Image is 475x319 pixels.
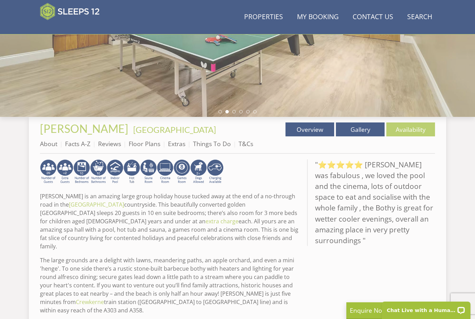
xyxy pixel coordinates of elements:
blockquote: "⭐⭐⭐⭐⭐ [PERSON_NAME] was fabulous , we loved the pool and the cinema, lots of outdoor space to ea... [307,159,435,246]
a: About [40,139,57,148]
a: Extras [168,139,185,148]
a: extra charge [206,217,239,225]
img: AD_4nXdrZMsjcYNLGsKuA84hRzvIbesVCpXJ0qqnwZoX5ch9Zjv73tWe4fnFRs2gJ9dSiUubhZXckSJX_mqrZBmYExREIfryF... [174,159,190,184]
img: AD_4nXfVJ1m9w4EMMbFjuD7zUgI0tuAFSIqlFBxnoOORi2MjIyaBJhe_C7my_EDccl4s4fHEkrSKwLb6ZhQ-Uxcdi3V3QSydP... [190,159,207,184]
a: Facts A-Z [65,139,90,148]
img: AD_4nXdjbGEeivCGLLmyT_JEP7bTfXsjgyLfnLszUAQeQ4RcokDYHVBt5R8-zTDbAVICNoGv1Dwc3nsbUb1qR6CAkrbZUeZBN... [140,159,157,184]
a: [PERSON_NAME] [40,122,130,135]
img: AD_4nXeXCOE_OdmEy92lFEB9p7nyvg-9T1j8Q7yQMnDgopRzbTNR3Fwoz3levE1lBACinI3iQWtmcm3GLYMw3-AC-bi-kylLi... [57,159,73,184]
iframe: LiveChat chat widget [377,297,475,319]
a: Gallery [336,122,385,136]
img: AD_4nXei2dp4L7_L8OvME76Xy1PUX32_NMHbHVSts-g-ZAVb8bILrMcUKZI2vRNdEqfWP017x6NFeUMZMqnp0JYknAB97-jDN... [107,159,123,184]
a: Contact Us [350,9,396,25]
a: Reviews [98,139,121,148]
a: Search [404,9,435,25]
a: Floor Plans [129,139,160,148]
img: AD_4nXd2nb48xR8nvNoM3_LDZbVoAMNMgnKOBj_-nFICa7dvV-HbinRJhgdpEvWfsaax6rIGtCJThxCG8XbQQypTL5jAHI8VF... [157,159,174,184]
a: Crewkerne [76,298,104,306]
p: [PERSON_NAME] is an amazing large group holiday house tucked away at the end of a no-through road... [40,192,301,250]
img: AD_4nXfvn8RXFi48Si5WD_ef5izgnipSIXhRnV2E_jgdafhtv5bNmI08a5B0Z5Dh6wygAtJ5Dbjjt2cCuRgwHFAEvQBwYj91q... [90,159,107,184]
a: [GEOGRAPHIC_DATA] [133,125,216,135]
a: Things To Do [193,139,231,148]
a: T&Cs [239,139,253,148]
span: [PERSON_NAME] [40,122,128,135]
img: AD_4nXcnT2OPG21WxYUhsl9q61n1KejP7Pk9ESVM9x9VetD-X_UXXoxAKaMRZGYNcSGiAsmGyKm0QlThER1osyFXNLmuYOVBV... [207,159,224,184]
img: AD_4nXex3qvy3sy6BM-Br1RXWWSl0DFPk6qVqJlDEOPMeFX_TIH0N77Wmmkf8Pcs8dCh06Ybzq_lkzmDAO5ABz7s_BDarUBnZ... [40,159,57,184]
span: - [130,125,216,135]
a: Properties [241,9,286,25]
img: Sleeps 12 [40,3,100,20]
a: Availability [386,122,435,136]
img: AD_4nXfZxIz6BQB9SA1qRR_TR-5tIV0ZeFY52bfSYUXaQTY3KXVpPtuuoZT3Ql3RNthdyy4xCUoonkMKBfRi__QKbC4gcM_TO... [73,159,90,184]
a: [GEOGRAPHIC_DATA] [69,201,124,208]
p: The large grounds are a delight with lawns, meandering paths, an apple orchard, and even a mini '... [40,256,301,314]
iframe: Customer reviews powered by Trustpilot [37,24,110,30]
a: My Booking [294,9,341,25]
p: Enquire Now [350,306,454,315]
a: Overview [285,122,334,136]
img: AD_4nXcpX5uDwed6-YChlrI2BYOgXwgg3aqYHOhRm0XfZB-YtQW2NrmeCr45vGAfVKUq4uWnc59ZmEsEzoF5o39EWARlT1ewO... [123,159,140,184]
